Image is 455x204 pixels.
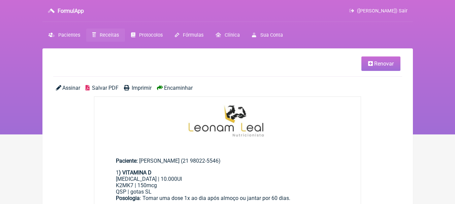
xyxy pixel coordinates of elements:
[94,97,361,146] img: 9k=
[116,158,339,164] div: [PERSON_NAME] (21 98022-5546)
[119,169,152,176] strong: ) VITAMINA D
[42,29,86,42] a: Pacientes
[58,8,84,14] h3: FormulApp
[116,182,339,189] div: K2MK7 | 150mcg
[100,32,119,38] span: Receitas
[116,158,138,164] span: Paciente:
[357,8,408,14] span: ([PERSON_NAME]) Sair
[62,85,80,91] span: Assinar
[125,29,169,42] a: Protocolos
[361,56,400,71] a: Renovar
[116,189,339,195] div: QSP | gotas SL
[209,29,246,42] a: Clínica
[92,85,119,91] span: Salvar PDF
[169,29,209,42] a: Fórmulas
[116,195,339,202] div: : Tomar uma dose 1x ao dia após almoço ou jantar por 60 dias. ㅤ
[124,85,152,91] a: Imprimir
[246,29,289,42] a: Sua Conta
[132,85,152,91] span: Imprimir
[225,32,240,38] span: Clínica
[56,85,80,91] a: Assinar
[86,29,125,42] a: Receitas
[260,32,283,38] span: Sua Conta
[157,85,193,91] a: Encaminhar
[374,60,394,67] span: Renovar
[349,8,407,14] a: ([PERSON_NAME]) Sair
[116,195,140,201] strong: Posologia
[116,169,339,176] div: 1
[139,32,163,38] span: Protocolos
[116,176,339,182] div: [MEDICAL_DATA] | 10.000UI
[86,85,119,91] a: Salvar PDF
[164,85,193,91] span: Encaminhar
[58,32,80,38] span: Pacientes
[183,32,203,38] span: Fórmulas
